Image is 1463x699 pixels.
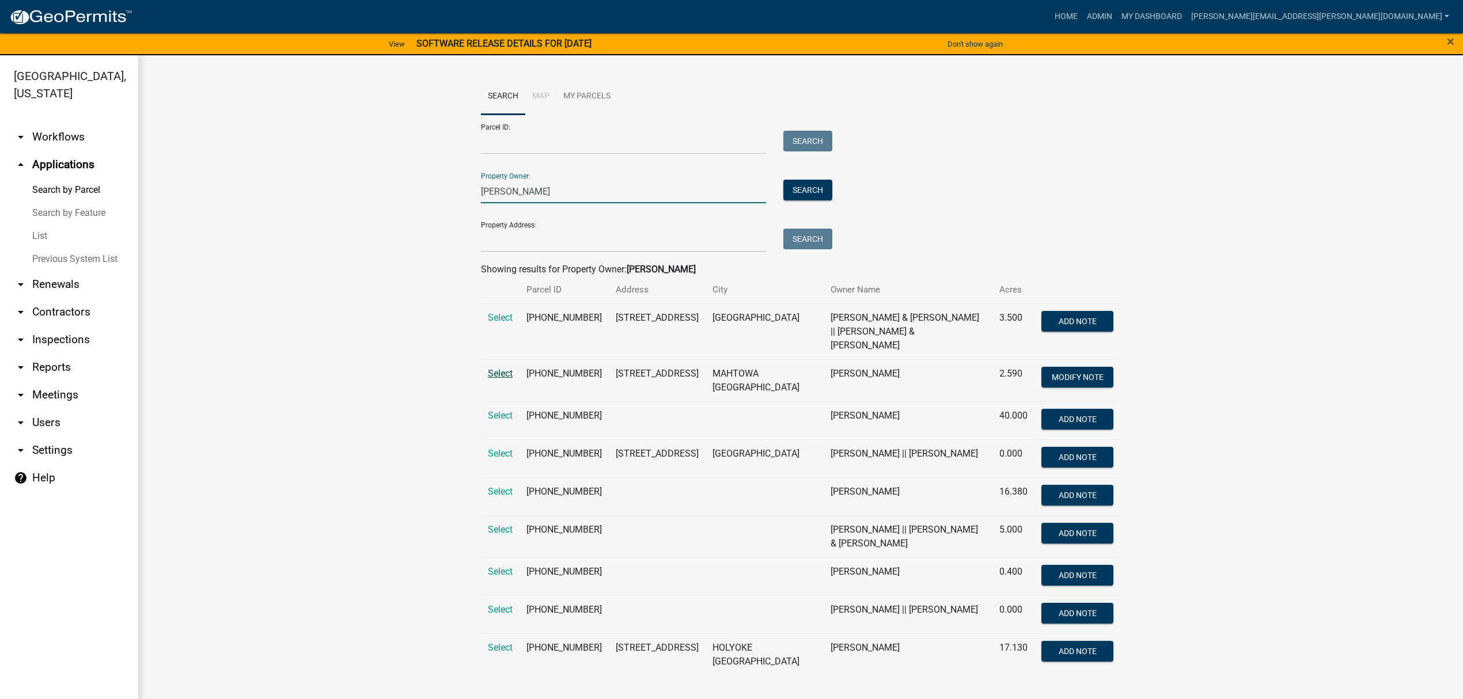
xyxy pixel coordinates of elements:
a: Admin [1082,6,1117,28]
button: Don't show again [943,35,1007,54]
td: 2.590 [992,359,1034,401]
button: Close [1447,35,1454,48]
button: Add Note [1041,447,1113,468]
a: [PERSON_NAME][EMAIL_ADDRESS][PERSON_NAME][DOMAIN_NAME] [1187,6,1454,28]
td: [STREET_ADDRESS] [609,633,706,675]
td: [PHONE_NUMBER] [520,633,609,675]
td: [STREET_ADDRESS] [609,439,706,477]
span: × [1447,33,1454,50]
button: Add Note [1041,565,1113,586]
i: arrow_drop_down [14,416,28,430]
i: arrow_drop_down [14,278,28,291]
td: HOLYOKE [GEOGRAPHIC_DATA] [706,633,824,675]
td: 16.380 [992,477,1034,515]
span: Add Note [1058,528,1096,537]
th: City [706,276,824,303]
a: Select [488,524,513,535]
td: [PERSON_NAME] [824,633,992,675]
a: My Parcels [556,78,617,115]
i: arrow_drop_down [14,443,28,457]
span: Add Note [1058,414,1096,423]
a: Select [488,410,513,421]
span: Modify Note [1051,372,1103,381]
button: Search [783,229,832,249]
button: Modify Note [1041,367,1113,388]
i: arrow_drop_down [14,305,28,319]
td: [PHONE_NUMBER] [520,477,609,515]
td: [PERSON_NAME] || [PERSON_NAME] [824,595,992,633]
td: 3.500 [992,303,1034,359]
i: arrow_drop_down [14,130,28,144]
strong: [PERSON_NAME] [627,264,696,275]
td: 40.000 [992,401,1034,439]
button: Add Note [1041,641,1113,662]
td: [PHONE_NUMBER] [520,515,609,557]
td: [PERSON_NAME] [824,557,992,595]
a: Select [488,486,513,497]
a: Select [488,566,513,577]
td: 0.000 [992,595,1034,633]
i: arrow_drop_down [14,360,28,374]
th: Acres [992,276,1034,303]
td: [PHONE_NUMBER] [520,303,609,359]
th: Owner Name [824,276,992,303]
td: [STREET_ADDRESS] [609,359,706,401]
th: Parcel ID [520,276,609,303]
i: arrow_drop_down [14,388,28,402]
button: Add Note [1041,311,1113,332]
span: Add Note [1058,646,1096,655]
td: [GEOGRAPHIC_DATA] [706,303,824,359]
td: [PERSON_NAME] & [PERSON_NAME] || [PERSON_NAME] & [PERSON_NAME] [824,303,992,359]
button: Search [783,180,832,200]
td: 5.000 [992,515,1034,557]
td: [PERSON_NAME] [824,359,992,401]
td: MAHTOWA [GEOGRAPHIC_DATA] [706,359,824,401]
i: help [14,471,28,485]
i: arrow_drop_up [14,158,28,172]
td: [PERSON_NAME] [824,401,992,439]
strong: SOFTWARE RELEASE DETAILS FOR [DATE] [416,38,592,49]
button: Add Note [1041,485,1113,506]
a: Search [481,78,525,115]
a: My Dashboard [1117,6,1187,28]
a: Home [1050,6,1082,28]
a: Select [488,368,513,379]
td: [PHONE_NUMBER] [520,359,609,401]
a: View [384,35,410,54]
td: 0.000 [992,439,1034,477]
i: arrow_drop_down [14,333,28,347]
td: 17.130 [992,633,1034,675]
span: Add Note [1058,452,1096,461]
td: 0.400 [992,557,1034,595]
span: Select [488,604,513,615]
th: Address [609,276,706,303]
td: [PHONE_NUMBER] [520,401,609,439]
button: Add Note [1041,523,1113,544]
td: [PHONE_NUMBER] [520,595,609,633]
button: Search [783,131,832,151]
span: Add Note [1058,608,1096,617]
div: Showing results for Property Owner: [481,263,1120,276]
td: [GEOGRAPHIC_DATA] [706,439,824,477]
td: [PERSON_NAME] || [PERSON_NAME] & [PERSON_NAME] [824,515,992,557]
span: Add Note [1058,316,1096,325]
span: Add Note [1058,570,1096,579]
a: Select [488,312,513,323]
span: Add Note [1058,490,1096,499]
td: [STREET_ADDRESS] [609,303,706,359]
td: [PERSON_NAME] [824,477,992,515]
button: Add Note [1041,409,1113,430]
td: [PHONE_NUMBER] [520,557,609,595]
a: Select [488,448,513,459]
a: Select [488,642,513,653]
button: Add Note [1041,603,1113,624]
td: [PHONE_NUMBER] [520,439,609,477]
td: [PERSON_NAME] || [PERSON_NAME] [824,439,992,477]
